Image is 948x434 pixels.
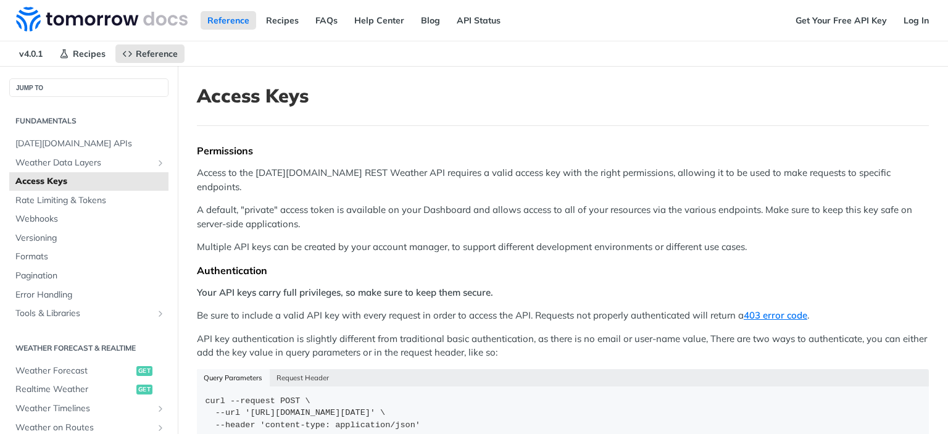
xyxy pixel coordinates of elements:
[16,7,188,31] img: Tomorrow.io Weather API Docs
[73,48,106,59] span: Recipes
[309,11,344,30] a: FAQs
[414,11,447,30] a: Blog
[136,366,152,376] span: get
[9,286,168,304] a: Error Handling
[789,11,894,30] a: Get Your Free API Key
[115,44,185,63] a: Reference
[347,11,411,30] a: Help Center
[9,267,168,285] a: Pagination
[136,48,178,59] span: Reference
[197,240,929,254] p: Multiple API keys can be created by your account manager, to support different development enviro...
[52,44,112,63] a: Recipes
[156,309,165,319] button: Show subpages for Tools & Libraries
[136,385,152,394] span: get
[197,85,929,107] h1: Access Keys
[9,229,168,248] a: Versioning
[15,213,165,225] span: Webhooks
[9,154,168,172] a: Weather Data LayersShow subpages for Weather Data Layers
[744,309,807,321] a: 403 error code
[15,289,165,301] span: Error Handling
[270,369,336,386] button: Request Header
[201,11,256,30] a: Reference
[9,78,168,97] button: JUMP TO
[197,286,493,298] strong: Your API keys carry full privileges, so make sure to keep them secure.
[15,307,152,320] span: Tools & Libraries
[15,194,165,207] span: Rate Limiting & Tokens
[9,362,168,380] a: Weather Forecastget
[9,115,168,127] h2: Fundamentals
[15,157,152,169] span: Weather Data Layers
[15,403,152,415] span: Weather Timelines
[9,380,168,399] a: Realtime Weatherget
[9,191,168,210] a: Rate Limiting & Tokens
[15,251,165,263] span: Formats
[197,203,929,231] p: A default, "private" access token is available on your Dashboard and allows access to all of your...
[15,175,165,188] span: Access Keys
[197,144,929,157] div: Permissions
[15,365,133,377] span: Weather Forecast
[450,11,507,30] a: API Status
[9,172,168,191] a: Access Keys
[12,44,49,63] span: v4.0.1
[197,332,929,360] p: API key authentication is slightly different from traditional basic authentication, as there is n...
[15,422,152,434] span: Weather on Routes
[9,135,168,153] a: [DATE][DOMAIN_NAME] APIs
[197,264,929,277] div: Authentication
[9,304,168,323] a: Tools & LibrariesShow subpages for Tools & Libraries
[9,343,168,354] h2: Weather Forecast & realtime
[156,404,165,414] button: Show subpages for Weather Timelines
[15,383,133,396] span: Realtime Weather
[9,210,168,228] a: Webhooks
[9,248,168,266] a: Formats
[156,158,165,168] button: Show subpages for Weather Data Layers
[197,309,929,323] p: Be sure to include a valid API key with every request in order to access the API. Requests not pr...
[259,11,306,30] a: Recipes
[197,166,929,194] p: Access to the [DATE][DOMAIN_NAME] REST Weather API requires a valid access key with the right per...
[15,232,165,244] span: Versioning
[897,11,936,30] a: Log In
[15,270,165,282] span: Pagination
[156,423,165,433] button: Show subpages for Weather on Routes
[9,399,168,418] a: Weather TimelinesShow subpages for Weather Timelines
[15,138,165,150] span: [DATE][DOMAIN_NAME] APIs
